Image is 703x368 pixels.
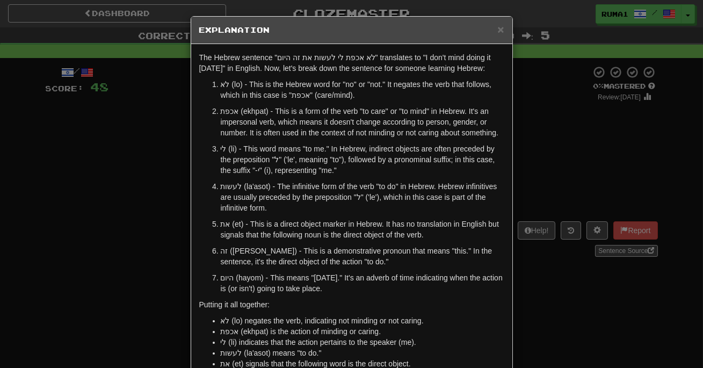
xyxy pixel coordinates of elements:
[221,337,504,348] li: לי (li) indicates that the action pertains to the speaker (me).
[497,24,504,35] button: Close
[221,315,504,326] li: לא (lo) negates the verb, indicating not minding or not caring.
[221,79,504,100] p: לא (lo) - This is the Hebrew word for "no" or "not." It negates the verb that follows, which in t...
[221,106,504,138] p: אכפת (ekhpat) - This is a form of the verb "to care" or "to mind" in Hebrew. It's an impersonal v...
[221,181,504,213] p: לעשות (la'asot) - The infinitive form of the verb "to do" in Hebrew. Hebrew infinitives are usual...
[221,246,504,267] p: זה ([PERSON_NAME]) - This is a demonstrative pronoun that means "this." In the sentence, it's the...
[199,52,504,74] p: The Hebrew sentence "לא אכפת לי לעשות את זה היום" translates to "I don't mind doing it [DATE]" in...
[497,23,504,35] span: ×
[199,25,504,35] h5: Explanation
[199,299,504,310] p: Putting it all together:
[221,348,504,358] li: לעשות (la'asot) means "to do."
[221,143,504,176] p: לי (li) - This word means "to me." In Hebrew, indirect objects are often preceded by the preposit...
[221,272,504,294] p: היום (hayom) - This means "[DATE]." It's an adverb of time indicating when the action is (or isn'...
[221,219,504,240] p: את (et) - This is a direct object marker in Hebrew. It has no translation in English but signals ...
[221,326,504,337] li: אכפת (ekhpat) is the action of minding or caring.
